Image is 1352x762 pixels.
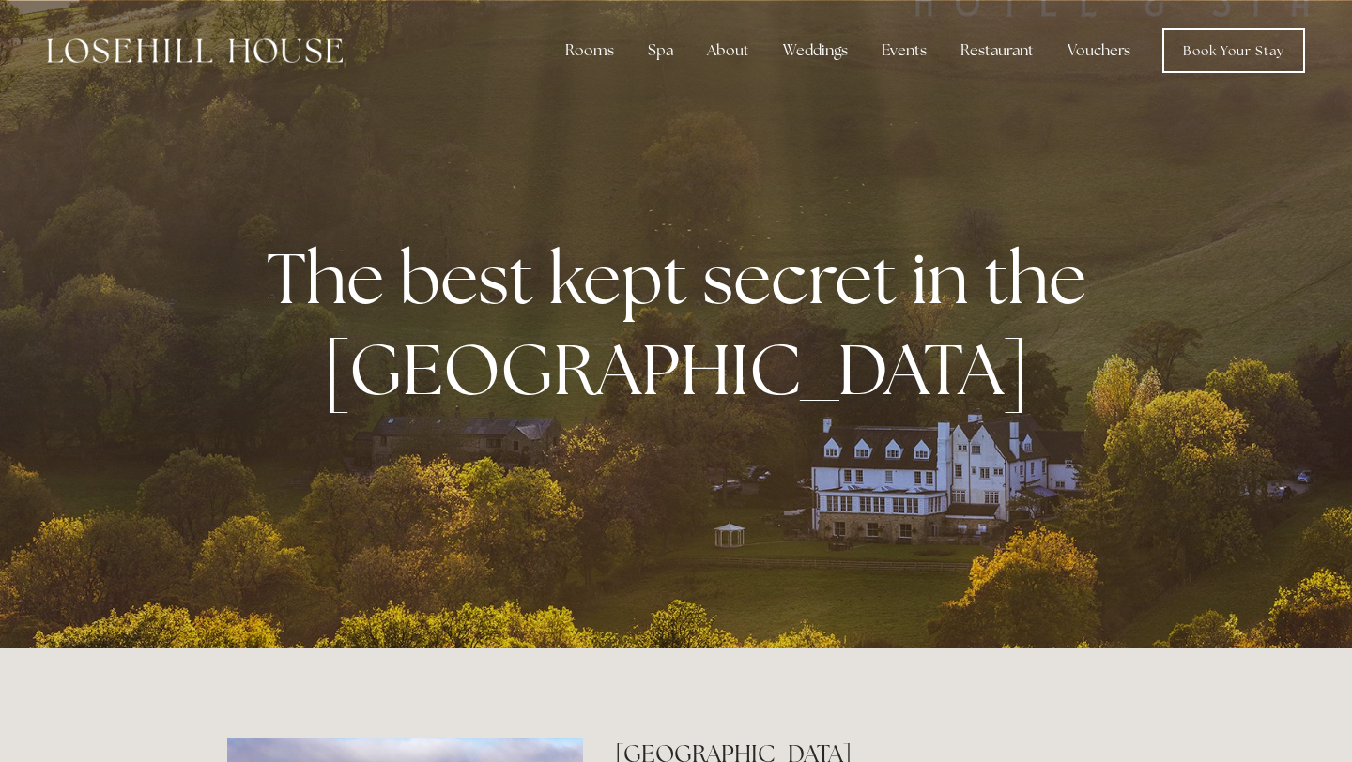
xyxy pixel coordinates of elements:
div: Restaurant [945,32,1049,69]
div: Events [867,32,942,69]
div: Rooms [550,32,629,69]
a: Book Your Stay [1162,28,1305,73]
a: Vouchers [1052,32,1145,69]
div: About [692,32,764,69]
div: Spa [633,32,688,69]
img: Losehill House [47,38,343,63]
div: Weddings [768,32,863,69]
strong: The best kept secret in the [GEOGRAPHIC_DATA] [267,232,1101,416]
